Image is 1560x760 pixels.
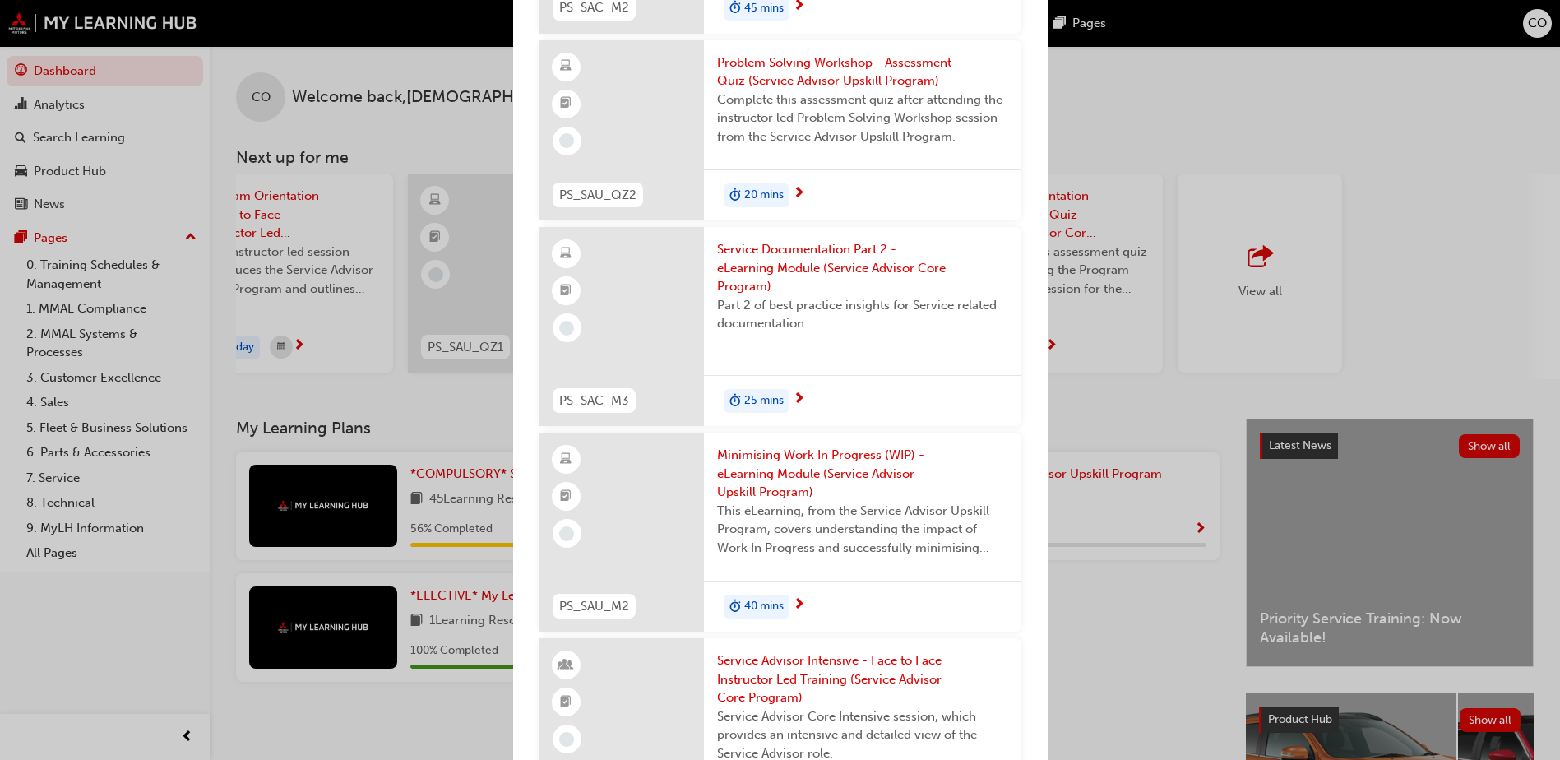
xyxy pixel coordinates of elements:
span: next-icon [793,187,805,202]
span: learningResourceType_ELEARNING-icon [560,449,572,470]
span: learningRecordVerb_NONE-icon [559,526,574,541]
span: booktick-icon [560,93,572,114]
span: Minimising Work In Progress (WIP) - eLearning Module (Service Advisor Upskill Program) [717,446,1008,502]
span: learningRecordVerb_NONE-icon [559,732,574,747]
span: booktick-icon [560,692,572,713]
a: PS_SAC_M3Service Documentation Part 2 - eLearning Module (Service Advisor Core Program)Part 2 of ... [539,227,1021,426]
span: learningResourceType_ELEARNING-icon [560,56,572,77]
span: PS_SAC_M3 [559,392,629,410]
span: next-icon [793,392,805,407]
span: duration-icon [729,596,741,618]
span: Service Documentation Part 2 - eLearning Module (Service Advisor Core Program) [717,240,1008,296]
span: Part 2 of best practice insights for Service related documentation. [717,296,1008,333]
span: This eLearning, from the Service Advisor Upskill Program, covers understanding the impact of Work... [717,502,1008,558]
span: 25 mins [744,392,784,410]
span: Service Advisor Intensive - Face to Face Instructor Led Training (Service Advisor Core Program) [717,651,1008,707]
span: PS_SAU_M2 [559,597,629,616]
span: learningResourceType_ELEARNING-icon [560,243,572,265]
span: 20 mins [744,186,784,205]
span: booktick-icon [560,280,572,302]
a: PS_SAU_QZ2Problem Solving Workshop - Assessment Quiz (Service Advisor Upskill Program)Complete th... [539,40,1021,221]
span: next-icon [793,598,805,613]
span: duration-icon [729,185,741,206]
span: booktick-icon [560,486,572,507]
span: learningRecordVerb_NONE-icon [559,321,574,336]
span: 40 mins [744,597,784,616]
span: learningRecordVerb_NONE-icon [559,133,574,148]
a: PS_SAU_M2Minimising Work In Progress (WIP) - eLearning Module (Service Advisor Upskill Program)Th... [539,433,1021,632]
span: learningResourceType_INSTRUCTOR_LED-icon [560,655,572,676]
span: Complete this assessment quiz after attending the instructor led Problem Solving Workshop session... [717,90,1008,146]
span: duration-icon [729,391,741,412]
span: PS_SAU_QZ2 [559,186,636,205]
span: Problem Solving Workshop - Assessment Quiz (Service Advisor Upskill Program) [717,53,1008,90]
